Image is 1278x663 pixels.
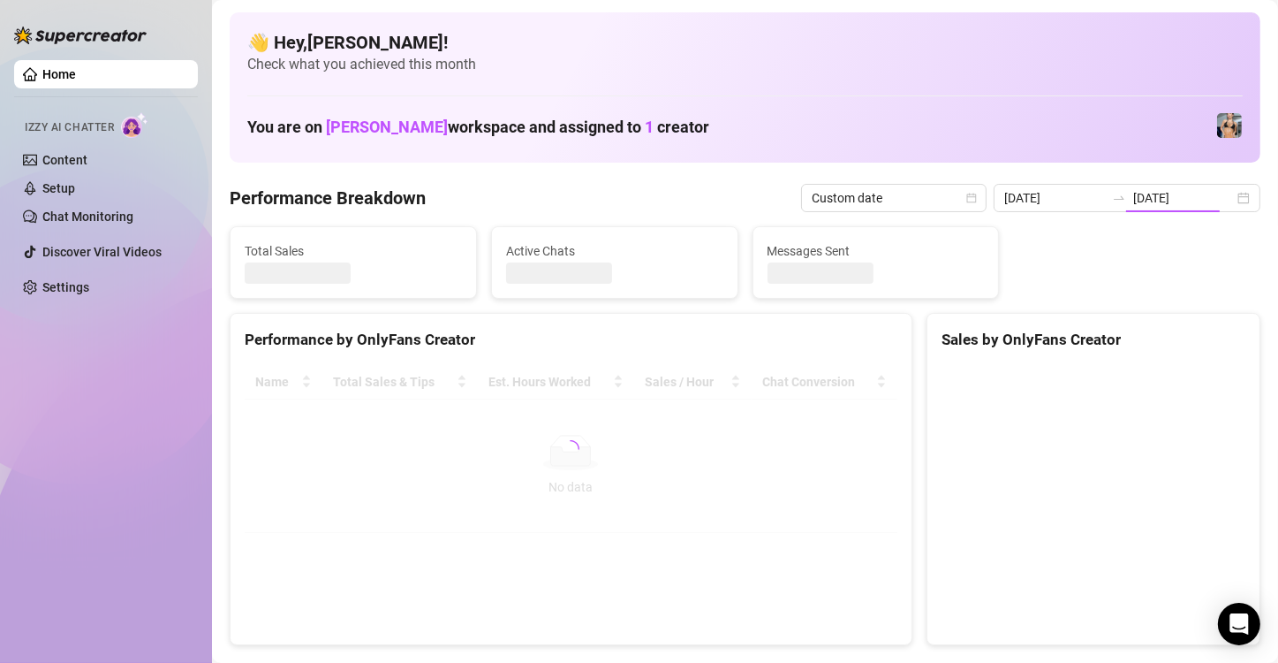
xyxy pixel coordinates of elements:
[42,181,75,195] a: Setup
[247,30,1243,55] h4: 👋 Hey, [PERSON_NAME] !
[1217,113,1242,138] img: Veronica
[966,193,977,203] span: calendar
[1218,603,1260,645] div: Open Intercom Messenger
[941,328,1245,352] div: Sales by OnlyFans Creator
[812,185,976,211] span: Custom date
[247,118,709,137] h1: You are on workspace and assigned to creator
[768,241,985,261] span: Messages Sent
[42,153,87,167] a: Content
[230,186,426,210] h4: Performance Breakdown
[42,245,162,259] a: Discover Viral Videos
[245,328,897,352] div: Performance by OnlyFans Creator
[42,67,76,81] a: Home
[1133,188,1234,208] input: End date
[121,112,148,138] img: AI Chatter
[1004,188,1105,208] input: Start date
[25,119,114,136] span: Izzy AI Chatter
[1112,191,1126,205] span: to
[559,437,583,461] span: loading
[14,27,147,44] img: logo-BBDzfeDw.svg
[1112,191,1126,205] span: swap-right
[42,280,89,294] a: Settings
[506,241,723,261] span: Active Chats
[247,55,1243,74] span: Check what you achieved this month
[42,210,133,224] a: Chat Monitoring
[245,241,462,261] span: Total Sales
[326,118,448,136] span: [PERSON_NAME]
[645,118,654,136] span: 1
